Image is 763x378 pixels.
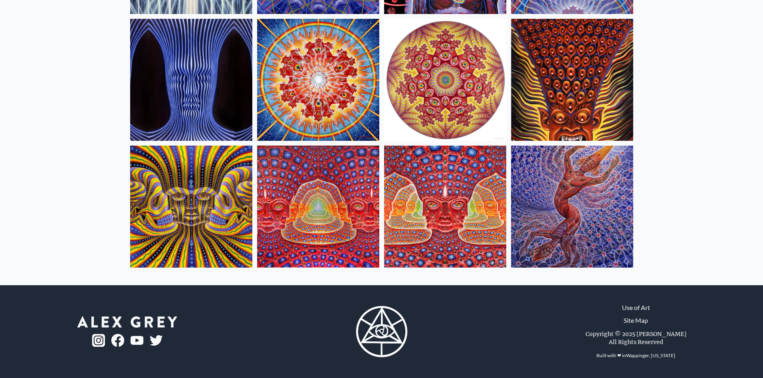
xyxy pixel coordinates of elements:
a: Wappinger, [US_STATE] [626,352,675,358]
a: Use of Art [622,303,650,312]
img: ig-logo.png [92,334,105,347]
div: Built with ❤ in [593,349,678,362]
a: Site Map [624,316,648,325]
img: twitter-logo.png [150,335,163,346]
img: fb-logo.png [111,334,124,347]
div: Copyright © 2025 [PERSON_NAME] [586,330,686,338]
div: All Rights Reserved [609,338,663,346]
img: youtube-logo.png [131,336,143,345]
